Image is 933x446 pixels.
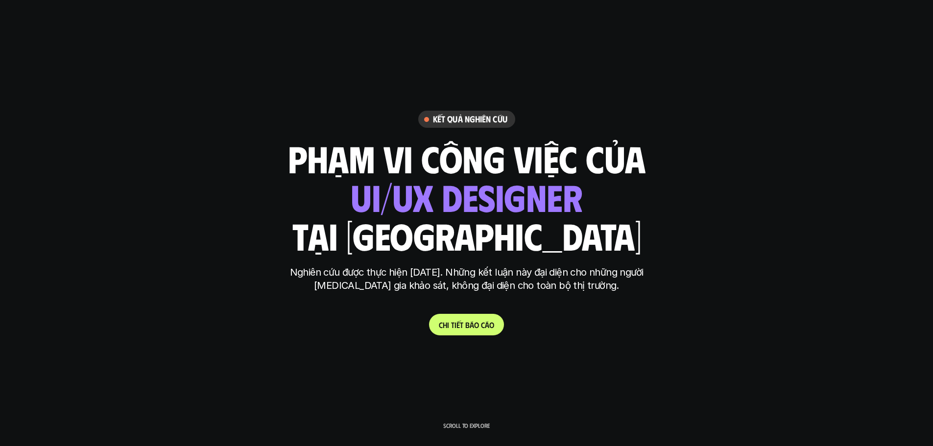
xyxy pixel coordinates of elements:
span: i [447,320,449,329]
span: o [474,320,479,329]
h1: phạm vi công việc của [288,138,646,179]
span: C [439,320,443,329]
span: o [489,320,494,329]
span: i [455,320,456,329]
span: ế [456,320,460,329]
span: c [481,320,485,329]
a: Chitiếtbáocáo [429,314,504,335]
span: b [465,320,470,329]
h6: Kết quả nghiên cứu [433,114,507,125]
p: Scroll to explore [443,422,490,429]
h1: tại [GEOGRAPHIC_DATA] [292,215,641,256]
p: Nghiên cứu được thực hiện [DATE]. Những kết luận này đại diện cho những người [MEDICAL_DATA] gia ... [283,266,650,292]
span: h [443,320,447,329]
span: t [451,320,455,329]
span: á [470,320,474,329]
span: á [485,320,489,329]
span: t [460,320,463,329]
